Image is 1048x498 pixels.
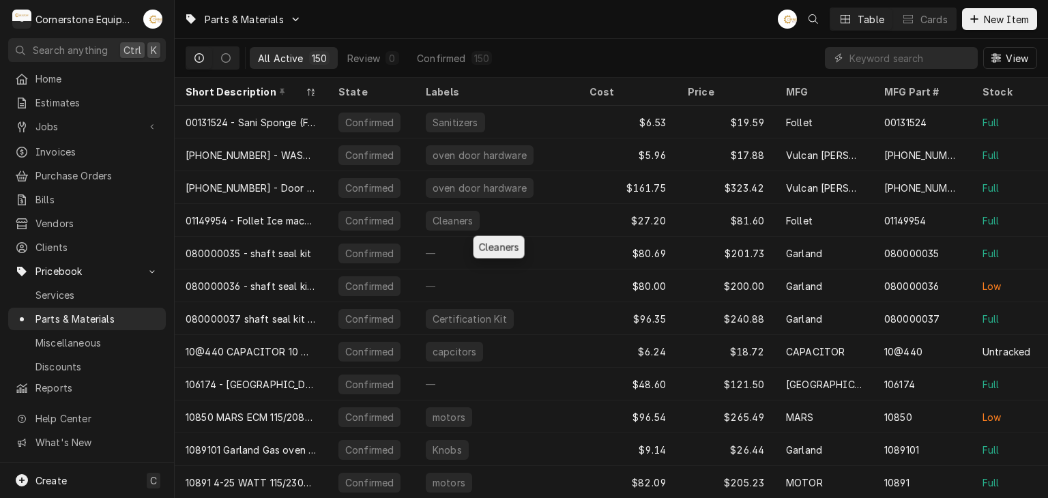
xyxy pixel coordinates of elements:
div: [GEOGRAPHIC_DATA] [786,377,862,392]
div: 150 [312,51,327,65]
div: Knobs [431,443,463,457]
span: Create [35,475,67,486]
div: $19.59 [677,106,775,138]
span: Search anything [33,43,108,57]
span: Services [35,288,159,302]
div: $201.73 [677,237,775,269]
div: 10891 [884,475,909,490]
div: Confirmed [344,345,395,359]
a: Vendors [8,212,166,235]
div: 080000036 - shaft seal kit 9501 [186,279,317,293]
div: Cost [589,85,663,99]
div: $121.50 [677,368,775,400]
div: MOTOR [786,475,823,490]
span: Bills [35,192,159,207]
div: C [12,10,31,29]
div: 080000037 shaft seal kit 3W models [186,312,317,326]
a: Miscellaneous [8,332,166,354]
a: Clients [8,236,166,259]
div: $48.60 [579,368,677,400]
div: 10@440 CAPACITOR 10 MFD @ 440 [186,345,317,359]
div: State [338,85,401,99]
div: $240.88 [677,302,775,335]
span: Ctrl [123,43,141,57]
span: Home [35,72,159,86]
div: 10@440 [884,345,922,359]
button: Search anythingCtrlK [8,38,166,62]
span: Purchase Orders [35,169,159,183]
input: Keyword search [849,47,971,69]
div: MFG [786,85,860,99]
div: $6.53 [579,106,677,138]
div: Confirmed [344,148,395,162]
span: Invoices [35,145,159,159]
div: $5.96 [579,138,677,171]
a: Parts & Materials [8,308,166,330]
span: Pricebook [35,264,139,278]
div: Low [982,410,1001,424]
div: $96.54 [579,400,677,433]
div: 01149954 [884,214,926,228]
div: [PHONE_NUMBER] - Door hinge kit [186,181,317,195]
div: Full [982,214,1000,228]
div: Review [347,51,380,65]
div: 0 [388,51,396,65]
div: MARS [786,410,814,424]
div: 10891 4-25 WATT 115/230V REV. MOTOR [186,475,317,490]
span: Jobs [35,119,139,134]
div: Stock [982,85,1034,99]
div: $18.72 [677,335,775,368]
div: — [415,269,579,302]
div: Cornerstone Equipment Repair, LLC [35,12,136,27]
div: 080000037 [884,312,940,326]
div: Full [982,181,1000,195]
div: $6.24 [579,335,677,368]
div: 106174 - [GEOGRAPHIC_DATA] - Descaler [186,377,317,392]
a: Home [8,68,166,90]
div: Garland [786,312,822,326]
div: Full [982,246,1000,261]
div: $81.60 [677,204,775,237]
div: — [415,237,579,269]
div: 150 [474,51,489,65]
div: [PHONE_NUMBER] [884,148,961,162]
a: Purchase Orders [8,164,166,187]
span: Clients [35,240,159,254]
div: 106174 [884,377,915,392]
div: — [415,368,579,400]
div: Follet [786,214,813,228]
div: $27.20 [579,204,677,237]
div: Full [982,475,1000,490]
div: 1089101 Garland Gas oven knob [186,443,317,457]
div: CAPACITOR [786,345,845,359]
div: Sanitizers [431,115,480,130]
div: Cleaners [431,214,474,228]
div: Full [982,312,1000,326]
a: Estimates [8,91,166,114]
span: Help Center [35,411,158,426]
div: motors [431,410,467,424]
div: $9.14 [579,433,677,466]
div: Confirmed [344,115,395,130]
div: Confirmed [344,214,395,228]
div: Untracked [982,345,1030,359]
span: Discounts [35,360,159,374]
div: Price [688,85,761,99]
span: Estimates [35,96,159,110]
div: [PHONE_NUMBER] - WASHER [186,148,317,162]
div: Confirmed [344,246,395,261]
div: Full [982,443,1000,457]
a: Invoices [8,141,166,163]
div: $17.88 [677,138,775,171]
div: AB [143,10,162,29]
a: Go to What's New [8,431,166,454]
div: Vulcan [PERSON_NAME] [786,181,862,195]
span: Miscellaneous [35,336,159,350]
div: MFG Part # [884,85,958,99]
div: $323.42 [677,171,775,204]
div: Confirmed [344,475,395,490]
div: Cleaners [474,236,525,259]
div: 080000035 [884,246,939,261]
div: 080000035 - shaft seal kit [186,246,311,261]
span: View [1003,51,1031,65]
